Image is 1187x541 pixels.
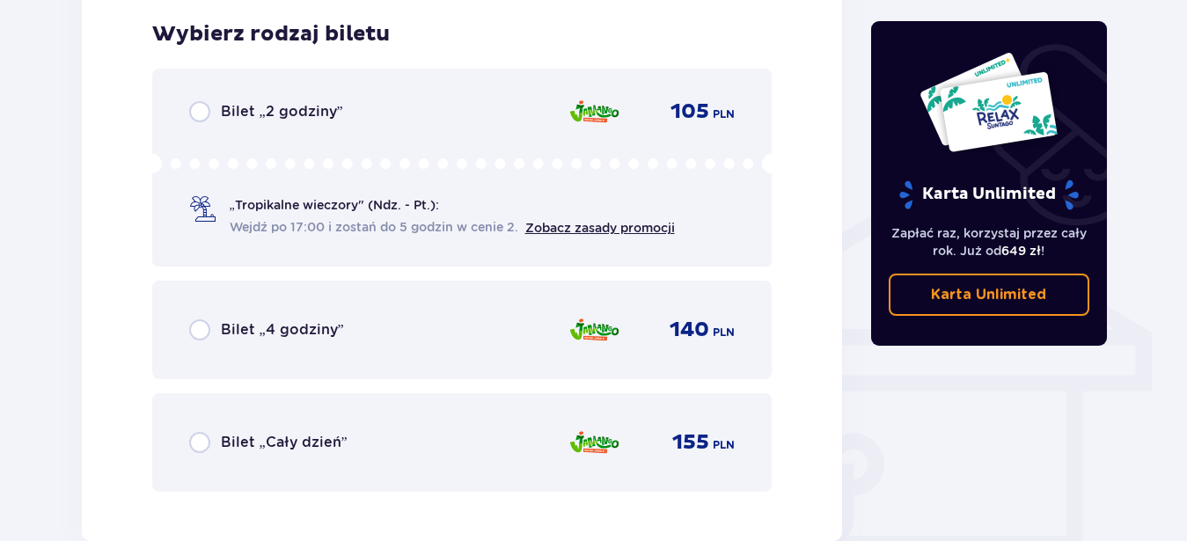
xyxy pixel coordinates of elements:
a: Zobacz zasady promocji [525,221,675,235]
img: zone logo [568,311,620,348]
p: PLN [713,437,735,453]
p: 155 [672,429,709,456]
img: zone logo [568,93,620,130]
img: zone logo [568,424,620,461]
p: PLN [713,106,735,122]
p: Bilet „4 godziny” [221,320,344,340]
p: Wybierz rodzaj biletu [152,21,390,48]
p: PLN [713,325,735,340]
p: Karta Unlimited [898,179,1081,210]
p: Bilet „2 godziny” [221,102,343,121]
span: Wejdź po 17:00 i zostań do 5 godzin w cenie 2. [230,218,518,236]
p: Bilet „Cały dzień” [221,433,348,452]
p: 105 [670,99,709,125]
span: 649 zł [1001,244,1041,258]
p: 140 [670,317,709,343]
a: Karta Unlimited [889,274,1089,316]
p: „Tropikalne wieczory" (Ndz. - Pt.): [230,196,439,214]
p: Zapłać raz, korzystaj przez cały rok. Już od ! [889,224,1089,260]
p: Karta Unlimited [931,285,1046,304]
